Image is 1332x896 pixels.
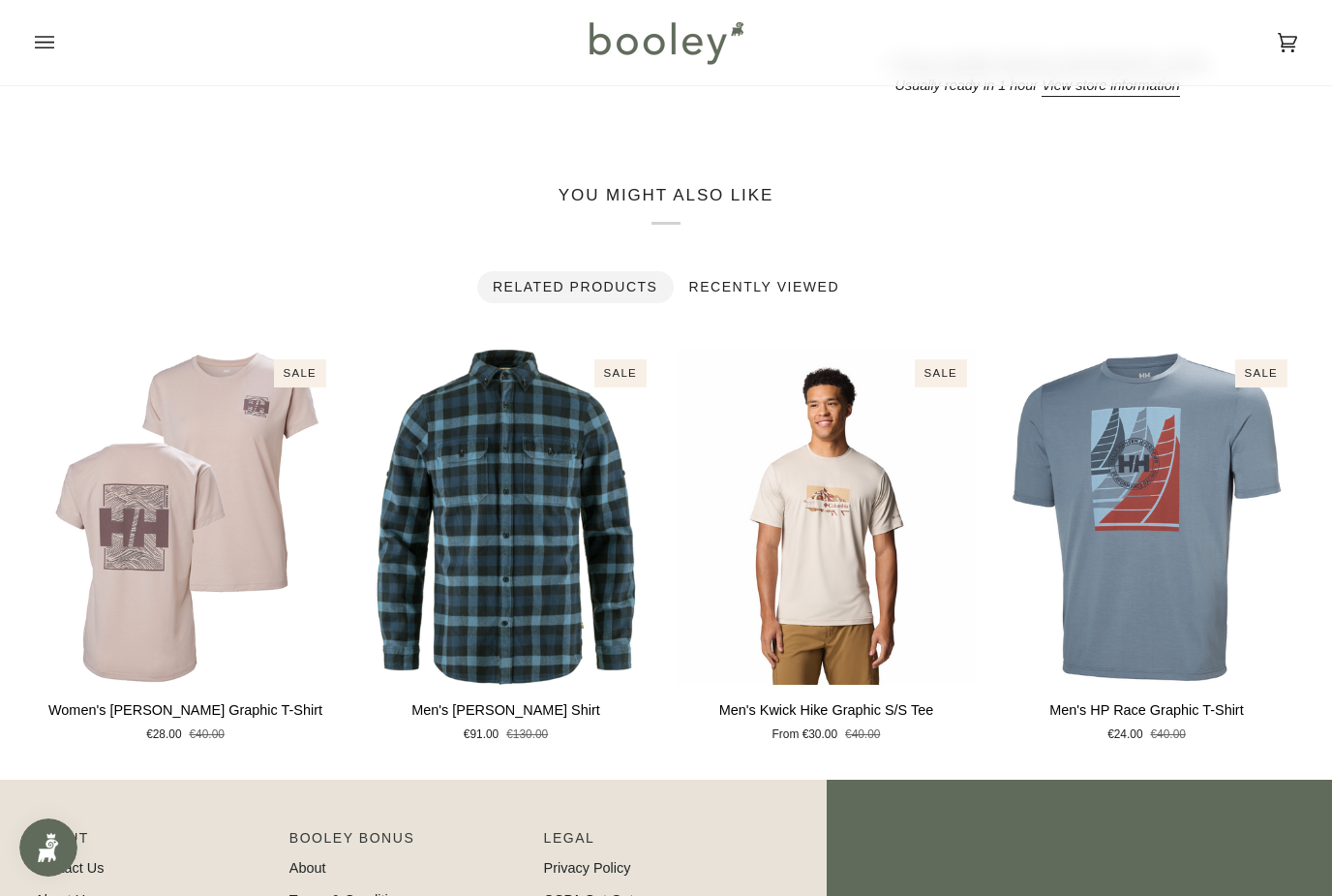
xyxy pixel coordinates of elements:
a: Men's Kwick Hike Graphic S/S Tee [676,350,977,685]
button: Related products [477,271,674,303]
a: Men's Kwick Hike Graphic S/S Tee [676,693,977,744]
div: Sale [594,359,647,387]
span: €28.00 [146,726,181,744]
img: Helly Hansen Men's HP Race Graphic T-Shirt Washed Navy - Booley Galway [996,350,1297,685]
span: From €30.00 [772,726,837,744]
product-grid-item-variant: Small / Dark Stone Heather / Peaked Lifestyle [676,350,977,685]
button: Recently viewed [674,271,856,303]
a: Privacy Policy [544,860,631,876]
span: €24.00 [1107,726,1142,744]
a: Men's HP Race Graphic T-Shirt [996,693,1297,744]
a: Women's Skog Graphic T-Shirt [35,693,336,744]
button: View store information [1042,76,1180,97]
span: €40.00 [190,726,225,744]
product-grid-item: Men's Skog Shirt [355,350,656,743]
product-grid-item: Women's Skog Graphic T-Shirt [35,350,336,743]
product-grid-item-variant: XS / Pink Cloud [35,350,336,685]
p: Usually ready in 1 hour [895,76,1207,97]
span: Recently viewed [689,279,840,294]
a: About [289,860,326,876]
div: Sale [274,359,326,387]
div: Sale [915,359,967,387]
product-grid-item: Men's Kwick Hike Graphic S/S Tee [676,350,977,743]
img: Helly Hansen Women's Skog Graphic T-Shirt Pink Cloud - Booley Galway [35,350,336,685]
a: Men's Skog Shirt [355,693,656,744]
h2: You might also like [35,185,1297,225]
span: Related products [493,279,658,294]
p: Men's [PERSON_NAME] Shirt [411,700,600,722]
p: Women's [PERSON_NAME] Graphic T-Shirt [48,700,322,722]
span: €40.00 [1151,726,1186,744]
product-grid-item: Men's HP Race Graphic T-Shirt [996,350,1297,743]
span: €91.00 [464,726,499,744]
p: Men's Kwick Hike Graphic S/S Tee [719,700,934,722]
p: Men's HP Race Graphic T-Shirt [1049,700,1243,722]
a: Men's HP Race Graphic T-Shirt [996,350,1297,685]
iframe: Button to open loyalty program pop-up [19,819,77,877]
span: €40.00 [845,726,880,744]
a: Men's Skog Shirt [355,350,656,685]
product-grid-item-variant: Small / Indigo Blue / Dark Navy [355,350,656,685]
span: €130.00 [506,726,548,744]
a: Women's Skog Graphic T-Shirt [35,350,336,685]
div: Sale [1235,359,1287,387]
product-grid-item-variant: Small / Washed Navy [996,350,1297,685]
p: Pipeline_Footer Sub [544,828,779,858]
img: Booley [581,15,750,71]
p: Booley Bonus [289,828,525,858]
img: Columbia Men's Kwick Hike Graphic S/S Tee Dark Stone Heather / Peaked Lifestyle - Booley Galway [676,350,977,685]
p: Pipeline_Footer Main [35,828,270,858]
